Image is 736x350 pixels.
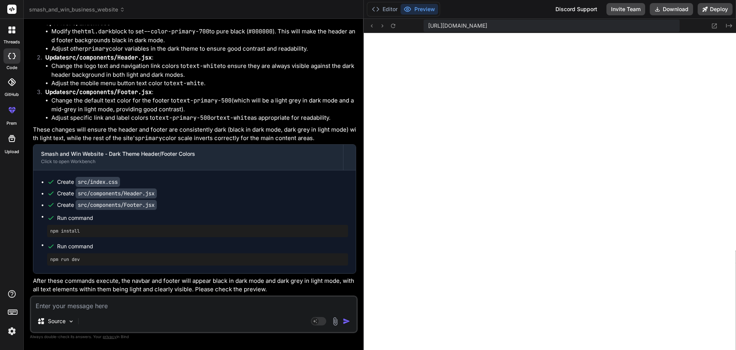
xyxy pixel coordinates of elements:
[57,243,348,250] span: Run command
[66,88,152,96] code: src/components/Footer.jsx
[650,3,693,15] button: Download
[369,4,401,15] button: Editor
[176,97,232,104] code: text-primary-500
[39,88,356,122] li: :
[51,79,356,88] li: Adjust the mobile menu button text color to .
[606,3,645,15] button: Invite Team
[343,317,350,325] img: icon
[57,214,348,222] span: Run command
[33,277,356,294] p: After these commands execute, the navbar and footer will appear black in dark mode and dark grey ...
[76,200,157,210] code: src/components/Footer.jsx
[144,28,209,35] code: --color-primary-700
[39,19,356,53] li: :
[57,178,120,186] div: Create
[33,145,343,170] button: Smash and Win Website - Dark Theme Header/Footer ColorsClick to open Workbench
[5,149,19,155] label: Upload
[5,91,19,98] label: GitHub
[68,318,74,325] img: Pick Models
[169,79,204,87] code: text-white
[428,22,487,30] span: [URL][DOMAIN_NAME]
[66,54,152,61] code: src/components/Header.jsx
[41,150,335,158] div: Smash and Win Website - Dark Theme Header/Footer Colors
[30,333,358,340] p: Always double-check its answers. Your in Bind
[331,317,340,326] img: attachment
[51,114,356,122] li: Adjust specific link and label colors to or as appropriate for readability.
[66,19,110,27] code: src/index.css
[51,62,356,79] li: Change the logo text and navigation link colors to to ensure they are always visible against the ...
[186,62,220,70] code: text-white
[7,64,17,71] label: code
[3,39,20,45] label: threads
[216,114,251,122] code: text-white
[33,125,356,143] p: These changes will ensure the header and footer are consistently dark (black in dark mode, dark g...
[698,3,733,15] button: Deploy
[45,88,152,96] strong: Update
[57,190,157,197] div: Create
[138,134,162,142] code: primary
[41,158,335,165] div: Click to open Workbench
[248,28,273,35] code: #000000
[45,19,110,26] strong: Update
[5,325,18,338] img: settings
[76,188,157,198] code: src/components/Header.jsx
[51,27,356,45] li: Modify the block to set to pure black ( ). This will make the header and footer backgrounds black...
[85,45,109,53] code: primary
[7,120,17,127] label: prem
[29,6,125,13] span: smash_and_win_business_website
[103,334,117,339] span: privacy
[57,201,157,209] div: Create
[48,317,66,325] p: Source
[76,177,120,187] code: src/index.css
[401,4,438,15] button: Preview
[50,228,345,234] pre: npm install
[81,28,112,35] code: html.dark
[45,54,152,61] strong: Update
[39,53,356,88] li: :
[50,256,345,262] pre: npm run dev
[551,3,602,15] div: Discord Support
[51,96,356,114] li: Change the default text color for the footer to (which will be a light grey in dark mode and a mi...
[51,45,356,53] li: Adjust other color variables in the dark theme to ensure good contrast and readability.
[155,114,210,122] code: text-primary-500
